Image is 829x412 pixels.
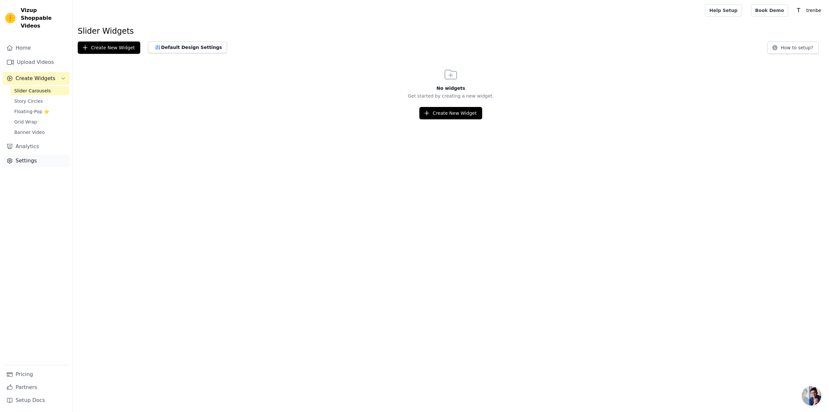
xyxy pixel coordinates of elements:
img: Vizup [5,13,16,23]
a: Pricing [3,368,70,381]
button: Create Widgets [3,72,70,85]
span: Vizup Shoppable Videos [21,6,67,30]
a: Upload Videos [3,56,70,69]
button: Default Design Settings [148,41,227,53]
span: Create Widgets [16,75,55,82]
a: Home [3,41,70,54]
a: Grid Wrap [10,117,70,126]
a: How to setup? [767,46,819,52]
a: 채팅 열기 [802,386,821,406]
span: Story Circles [14,98,43,104]
a: Story Circles [10,97,70,106]
a: Book Demo [751,4,788,17]
p: trenbe [804,5,824,16]
a: Floating-Pop ⭐ [10,107,70,116]
text: T [797,7,801,14]
button: How to setup? [767,41,819,54]
a: Settings [3,154,70,167]
span: Floating-Pop ⭐ [14,108,49,115]
button: Create New Widget [78,41,140,54]
a: Setup Docs [3,394,70,407]
span: Slider Carousels [14,88,51,94]
h1: Slider Widgets [78,26,824,36]
p: Get started by creating a new widget. [73,93,829,99]
span: Banner Video [14,129,45,135]
button: T trenbe [793,5,824,16]
a: Slider Carousels [10,86,70,95]
a: Partners [3,381,70,394]
a: Analytics [3,140,70,153]
h3: No widgets [73,85,829,91]
button: Create New Widget [419,107,482,119]
a: Help Setup [705,4,742,17]
a: Banner Video [10,128,70,137]
span: Grid Wrap [14,119,37,125]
